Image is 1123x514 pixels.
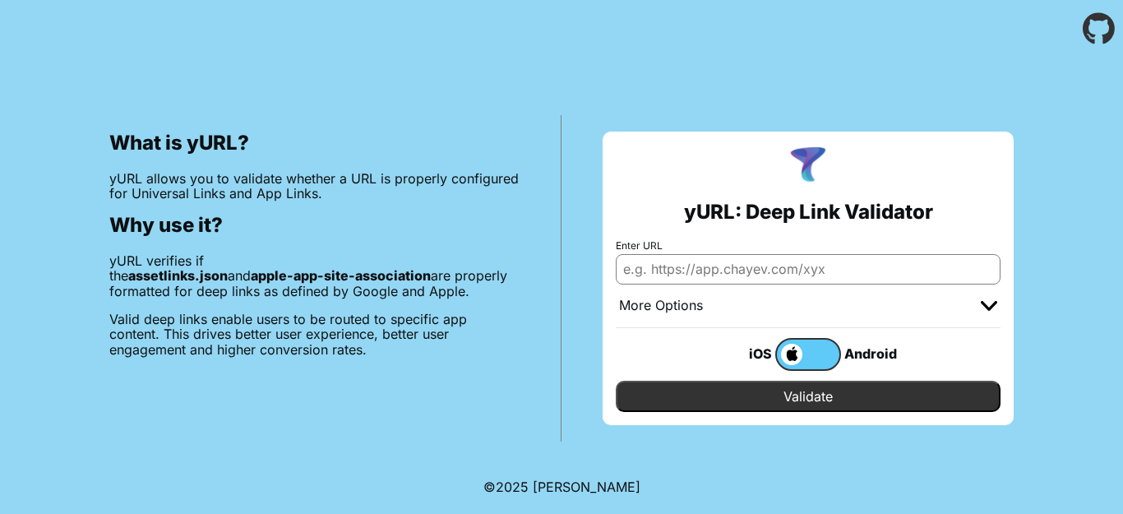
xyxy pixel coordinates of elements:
[709,343,775,364] div: iOS
[981,301,997,311] img: chevron
[616,240,1001,252] label: Enter URL
[684,201,933,224] h2: yURL: Deep Link Validator
[109,253,520,299] p: yURL verifies if the and are properly formatted for deep links as defined by Google and Apple.
[619,298,703,314] div: More Options
[109,132,520,155] h2: What is yURL?
[616,381,1001,412] input: Validate
[109,171,520,201] p: yURL allows you to validate whether a URL is properly configured for Universal Links and App Links.
[483,460,640,514] footer: ©
[841,343,907,364] div: Android
[533,479,640,495] a: Michael Ibragimchayev's Personal Site
[128,267,228,284] b: assetlinks.json
[787,145,830,188] img: yURL Logo
[616,254,1001,284] input: e.g. https://app.chayev.com/xyx
[251,267,431,284] b: apple-app-site-association
[109,312,520,357] p: Valid deep links enable users to be routed to specific app content. This drives better user exper...
[496,479,529,495] span: 2025
[109,214,520,237] h2: Why use it?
